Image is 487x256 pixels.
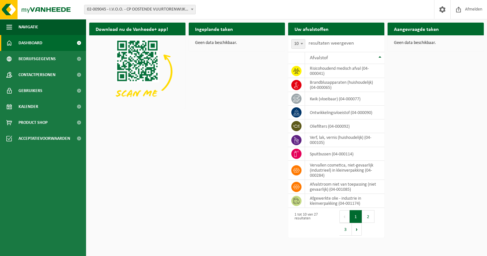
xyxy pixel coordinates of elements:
[89,35,185,108] img: Download de VHEPlus App
[394,41,477,45] p: Geen data beschikbaar.
[305,194,384,208] td: afgewerkte olie - industrie in kleinverpakking (04-001174)
[18,83,42,99] span: Gebruikers
[195,41,279,45] p: Geen data beschikbaar.
[339,223,352,236] button: 3
[89,23,174,35] h2: Download nu de Vanheede+ app!
[84,5,195,14] span: 02-009045 - I.V.O.O. - CP OOSTENDE VUURTORENWIJK - OOSTENDE
[352,223,362,236] button: Next
[310,55,328,60] span: Afvalstof
[84,5,196,14] span: 02-009045 - I.V.O.O. - CP OOSTENDE VUURTORENWIJK - OOSTENDE
[305,133,384,147] td: verf, lak, vernis (huishoudelijk) (04-000105)
[18,67,55,83] span: Contactpersonen
[350,210,362,223] button: 1
[305,106,384,119] td: ontwikkelingsvloeistof (04-000090)
[291,210,333,236] div: 1 tot 10 van 27 resultaten
[305,147,384,161] td: spuitbussen (04-000114)
[305,78,384,92] td: brandblusapparaten (huishoudelijk) (04-000065)
[362,210,374,223] button: 2
[18,19,38,35] span: Navigatie
[339,210,350,223] button: Previous
[305,92,384,106] td: kwik (vloeibaar) (04-000077)
[305,119,384,133] td: oliefilters (04-000092)
[189,23,239,35] h2: Ingeplande taken
[305,161,384,180] td: vervallen cosmetica, niet-gevaarlijk (industrieel) in kleinverpakking (04-000284)
[291,39,305,49] span: 10
[309,41,354,46] label: resultaten weergeven
[388,23,445,35] h2: Aangevraagde taken
[18,35,42,51] span: Dashboard
[18,99,38,115] span: Kalender
[18,51,56,67] span: Bedrijfsgegevens
[18,131,70,146] span: Acceptatievoorwaarden
[292,39,305,48] span: 10
[305,64,384,78] td: risicohoudend medisch afval (04-000041)
[18,115,47,131] span: Product Shop
[288,23,335,35] h2: Uw afvalstoffen
[305,180,384,194] td: afvalstroom niet van toepassing (niet gevaarlijk) (04-001085)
